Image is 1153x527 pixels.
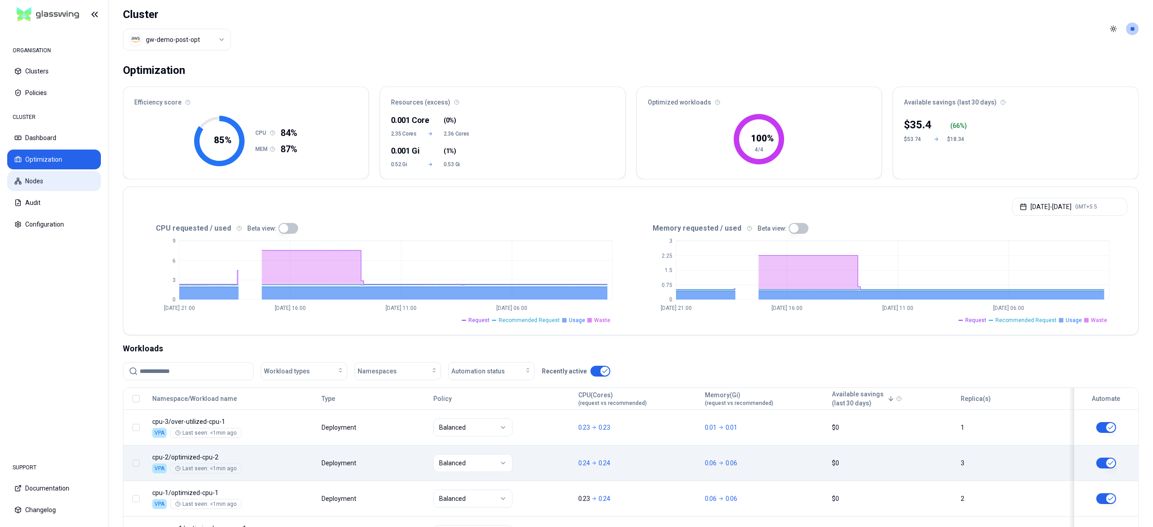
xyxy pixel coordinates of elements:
[893,87,1138,112] div: Available savings (last 30 days)
[175,500,236,508] div: Last seen: <1min ago
[961,390,991,408] button: Replica(s)
[391,161,418,168] span: 0.52 Gi
[7,193,101,213] button: Audit
[7,459,101,477] div: SUPPORT
[669,296,672,303] tspan: 0
[904,118,931,132] div: $
[7,171,101,191] button: Nodes
[7,500,101,520] button: Changelog
[322,459,358,468] div: Deployment
[152,463,167,473] div: VPA
[832,494,953,503] div: $0
[578,400,647,407] span: (request vs recommended)
[444,146,456,155] span: ( )
[322,390,335,408] button: Type
[669,238,672,244] tspan: 3
[172,258,176,264] tspan: 6
[7,478,101,498] button: Documentation
[322,494,358,503] div: Deployment
[578,390,647,408] button: CPU(Cores)(request vs recommended)
[152,390,237,408] button: Namespace/Workload name
[599,459,610,468] p: 0.24
[594,317,610,324] span: Waste
[950,121,969,130] div: ( %)
[726,423,737,432] p: 0.01
[660,305,691,311] tspan: [DATE] 21:00
[444,161,470,168] span: 0.53 Gi
[264,367,310,376] span: Workload types
[665,267,672,273] tspan: 1.5
[451,367,505,376] span: Automation status
[726,494,737,503] p: 0.06
[993,305,1024,311] tspan: [DATE] 06:00
[7,214,101,234] button: Configuration
[281,143,297,155] span: 87%
[281,127,297,139] span: 84%
[164,305,195,311] tspan: [DATE] 21:00
[386,305,417,311] tspan: [DATE] 11:00
[13,4,83,25] img: GlassWing
[882,305,913,311] tspan: [DATE] 11:00
[7,150,101,169] button: Optimization
[771,305,802,311] tspan: [DATE] 16:00
[705,459,717,468] p: 0.06
[152,488,313,497] p: optimized-cpu-1
[275,305,306,311] tspan: [DATE] 16:00
[755,146,763,153] tspan: 4/4
[175,465,236,472] div: Last seen: <1min ago
[123,87,368,112] div: Efficiency score
[468,317,490,324] span: Request
[131,35,140,44] img: aws
[637,87,882,112] div: Optimized workloads
[255,129,270,136] h1: CPU
[152,453,313,462] p: optimized-cpu-2
[751,133,774,144] tspan: 100 %
[705,494,717,503] p: 0.06
[599,423,610,432] p: 0.23
[496,305,527,311] tspan: [DATE] 06:00
[910,118,931,132] p: 35.4
[947,136,969,143] div: $18.34
[961,494,1064,503] div: 2
[832,459,953,468] div: $0
[758,224,787,233] p: Beta view:
[961,459,1064,468] div: 3
[705,390,773,408] button: Memory(Gi)(request vs recommended)
[705,400,773,407] span: (request vs recommended)
[7,41,101,59] div: ORGANISATION
[599,494,610,503] p: 0.24
[444,116,456,125] span: ( )
[961,423,1064,432] div: 1
[391,114,418,127] div: 0.001 Core
[354,362,441,380] button: Namespaces
[542,367,587,376] p: Recently active
[255,145,270,153] h1: MEM
[832,423,953,432] div: $0
[123,7,231,22] h1: Cluster
[965,317,986,324] span: Request
[726,459,737,468] p: 0.06
[7,61,101,81] button: Clusters
[7,83,101,103] button: Policies
[1078,394,1134,403] div: Automate
[578,391,647,407] div: CPU(Cores)
[247,224,277,233] p: Beta view:
[322,423,358,432] div: Deployment
[1075,203,1097,210] span: GMT+5.5
[123,342,1139,355] div: Workloads
[152,428,167,438] div: VPA
[578,423,590,432] p: 0.23
[631,223,1128,234] div: Memory requested / used
[446,146,454,155] span: 1%
[444,130,470,137] span: 2.36 Cores
[1066,317,1082,324] span: Usage
[134,223,631,234] div: CPU requested / used
[953,121,960,130] p: 66
[662,282,672,288] tspan: 0.75
[446,116,454,125] span: 0%
[433,394,570,403] div: Policy
[1012,198,1127,216] button: [DATE]-[DATE]GMT+5.5
[499,317,560,324] span: Recommended Request
[391,130,418,137] span: 2.35 Cores
[152,417,313,426] p: over-utilized-cpu-1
